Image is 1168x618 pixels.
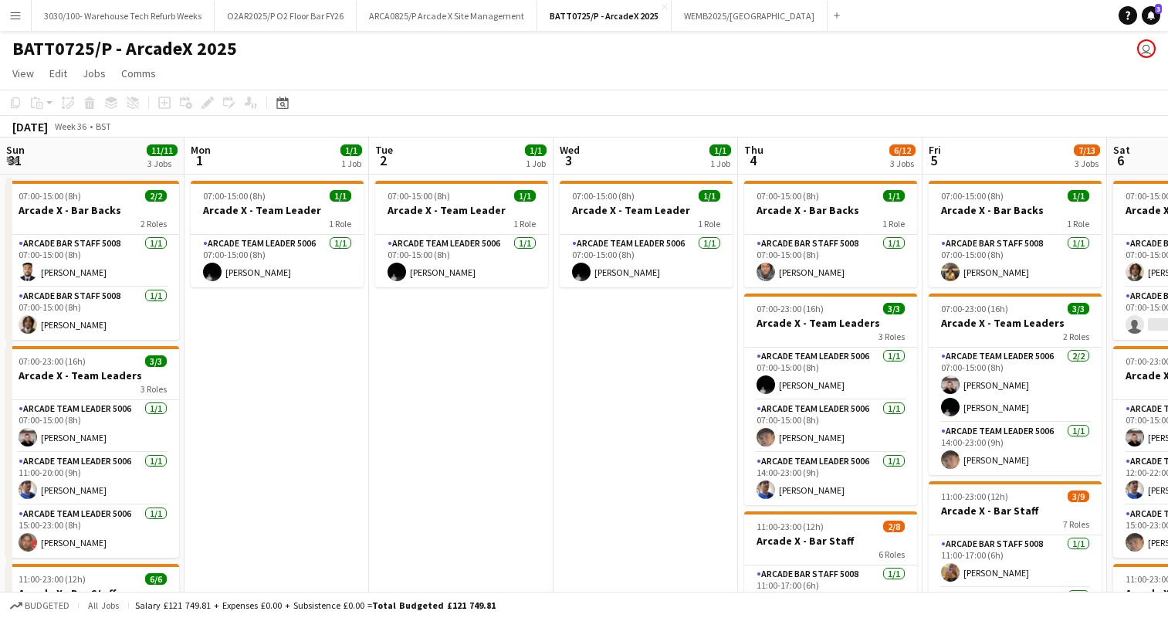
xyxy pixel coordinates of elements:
div: 1 Job [710,158,730,169]
span: Tue [375,143,393,157]
span: Jobs [83,66,106,80]
span: 6/6 [145,573,167,585]
app-card-role: Arcade Team Leader 50061/107:00-15:00 (8h)[PERSON_NAME] [744,348,917,400]
div: 3 Jobs [890,158,915,169]
app-job-card: 07:00-15:00 (8h)1/1Arcade X - Team Leader1 RoleArcade Team Leader 50061/107:00-15:00 (8h)[PERSON_... [191,181,364,287]
span: Sun [6,143,25,157]
span: 1 Role [513,218,536,229]
span: 3 [1155,4,1162,14]
app-card-role: Arcade Bar Staff 50081/107:00-15:00 (8h)[PERSON_NAME] [929,235,1102,287]
app-job-card: 07:00-15:00 (8h)1/1Arcade X - Bar Backs1 RoleArcade Bar Staff 50081/107:00-15:00 (8h)[PERSON_NAME] [744,181,917,287]
div: Salary £121 749.81 + Expenses £0.00 + Subsistence £0.00 = [135,599,496,611]
button: ARCA0825/P Arcade X Site Management [357,1,537,31]
span: Thu [744,143,763,157]
span: Fri [929,143,941,157]
app-card-role: Arcade Team Leader 50061/107:00-15:00 (8h)[PERSON_NAME] [375,235,548,287]
span: 2 Roles [1063,331,1089,342]
span: 1 Role [882,218,905,229]
span: Week 36 [51,121,90,132]
h3: Arcade X - Team Leaders [929,316,1102,330]
span: 07:00-15:00 (8h) [388,190,450,202]
app-card-role: Arcade Bar Staff 50081/107:00-15:00 (8h)[PERSON_NAME] [6,287,179,340]
app-card-role: Arcade Team Leader 50061/107:00-15:00 (8h)[PERSON_NAME] [744,400,917,453]
span: 7 Roles [1063,518,1089,530]
h3: Arcade X - Bar Staff [929,504,1102,518]
div: 07:00-23:00 (16h)3/3Arcade X - Team Leaders3 RolesArcade Team Leader 50061/107:00-15:00 (8h)[PERS... [744,294,917,505]
app-card-role: Arcade Bar Staff 50081/111:00-17:00 (6h)[PERSON_NAME] [929,535,1102,588]
div: 07:00-15:00 (8h)1/1Arcade X - Team Leader1 RoleArcade Team Leader 50061/107:00-15:00 (8h)[PERSON_... [375,181,548,287]
h3: Arcade X - Team Leader [560,203,733,217]
h1: BATT0725/P - ArcadeX 2025 [12,37,237,60]
app-job-card: 07:00-15:00 (8h)1/1Arcade X - Bar Backs1 RoleArcade Bar Staff 50081/107:00-15:00 (8h)[PERSON_NAME] [929,181,1102,287]
span: 1/1 [330,190,351,202]
span: Wed [560,143,580,157]
span: 3 Roles [140,383,167,395]
button: BATT0725/P - ArcadeX 2025 [537,1,672,31]
div: BST [96,121,111,132]
span: 2 Roles [140,218,167,229]
span: Comms [121,66,156,80]
div: 1 Job [341,158,361,169]
span: 31 [4,151,25,169]
span: 6/12 [889,144,916,156]
span: 07:00-15:00 (8h) [941,190,1004,202]
span: 1/1 [883,190,905,202]
h3: Arcade X - Bar Backs [6,203,179,217]
span: 7/13 [1074,144,1100,156]
span: 07:00-15:00 (8h) [757,190,819,202]
h3: Arcade X - Team Leaders [6,368,179,382]
span: 3/3 [883,303,905,314]
app-card-role: Arcade Bar Staff 50081/111:00-17:00 (6h)[PERSON_NAME] [744,565,917,618]
h3: Arcade X - Bar Staff [6,586,179,600]
span: 07:00-23:00 (16h) [19,355,86,367]
span: 3 Roles [879,331,905,342]
span: 6 [1111,151,1130,169]
button: O2AR2025/P O2 Floor Bar FY26 [215,1,357,31]
h3: Arcade X - Team Leaders [744,316,917,330]
span: 2/8 [883,521,905,532]
a: View [6,63,40,83]
div: [DATE] [12,119,48,134]
app-card-role: Arcade Team Leader 50061/111:00-20:00 (9h)[PERSON_NAME] [6,453,179,505]
app-job-card: 07:00-15:00 (8h)1/1Arcade X - Team Leader1 RoleArcade Team Leader 50061/107:00-15:00 (8h)[PERSON_... [560,181,733,287]
div: 07:00-23:00 (16h)3/3Arcade X - Team Leaders2 RolesArcade Team Leader 50062/207:00-15:00 (8h)[PERS... [929,294,1102,475]
a: Jobs [76,63,112,83]
span: Mon [191,143,211,157]
span: 1/1 [699,190,720,202]
span: 4 [742,151,763,169]
span: 1 [188,151,211,169]
h3: Arcade X - Bar Backs [744,203,917,217]
a: Edit [43,63,73,83]
div: 07:00-23:00 (16h)3/3Arcade X - Team Leaders3 RolesArcade Team Leader 50061/107:00-15:00 (8h)[PERS... [6,346,179,558]
div: 3 Jobs [1075,158,1099,169]
app-card-role: Arcade Team Leader 50062/207:00-15:00 (8h)[PERSON_NAME][PERSON_NAME] [929,348,1102,423]
span: 1/1 [514,190,536,202]
span: 3 [557,151,580,169]
span: 3/3 [145,355,167,367]
span: 6 Roles [879,548,905,560]
a: Comms [115,63,162,83]
span: All jobs [85,599,122,611]
span: 1 Role [1067,218,1089,229]
span: 2/2 [145,190,167,202]
app-card-role: Arcade Bar Staff 50081/107:00-15:00 (8h)[PERSON_NAME] [744,235,917,287]
div: 1 Job [526,158,546,169]
span: 11:00-23:00 (12h) [757,521,824,532]
span: 1/1 [1068,190,1089,202]
span: 07:00-15:00 (8h) [203,190,266,202]
span: 07:00-15:00 (8h) [572,190,635,202]
span: 11/11 [147,144,178,156]
span: Sat [1113,143,1130,157]
app-card-role: Arcade Team Leader 50061/114:00-23:00 (9h)[PERSON_NAME] [929,423,1102,475]
span: 11:00-23:00 (12h) [19,573,86,585]
button: 3030/100- Warehouse Tech Refurb Weeks [32,1,215,31]
span: Budgeted [25,600,69,611]
span: 1/1 [340,144,362,156]
app-card-role: Arcade Team Leader 50061/114:00-23:00 (9h)[PERSON_NAME] [744,453,917,505]
span: 07:00-15:00 (8h) [19,190,81,202]
span: 07:00-23:00 (16h) [941,303,1008,314]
